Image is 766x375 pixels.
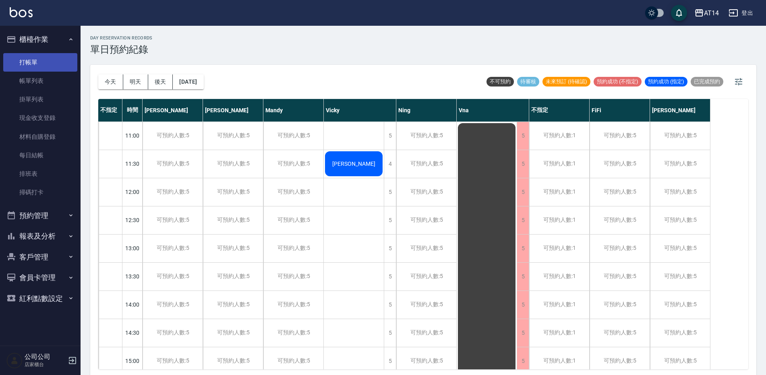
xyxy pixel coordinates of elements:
[3,128,77,146] a: 材料自購登錄
[396,235,456,262] div: 可預約人數:5
[263,291,323,319] div: 可預約人數:5
[396,206,456,234] div: 可預約人數:5
[203,235,263,262] div: 可預約人數:5
[384,178,396,206] div: 5
[396,178,456,206] div: 可預約人數:5
[590,178,650,206] div: 可預約人數:5
[143,319,203,347] div: 可預約人數:5
[529,122,589,150] div: 可預約人數:1
[650,206,710,234] div: 可預約人數:5
[517,178,529,206] div: 5
[122,150,143,178] div: 11:30
[263,99,324,122] div: Mandy
[3,183,77,202] a: 掃碼打卡
[517,319,529,347] div: 5
[6,352,23,369] img: Person
[517,122,529,150] div: 5
[3,72,77,90] a: 帳單列表
[203,291,263,319] div: 可預約人數:5
[590,206,650,234] div: 可預約人數:5
[263,150,323,178] div: 可預約人數:5
[704,8,719,18] div: AT14
[143,347,203,375] div: 可預約人數:5
[650,263,710,291] div: 可預約人數:5
[590,319,650,347] div: 可預約人數:5
[671,5,687,21] button: save
[396,99,457,122] div: Ning
[263,263,323,291] div: 可預約人數:5
[529,347,589,375] div: 可預約人數:1
[384,319,396,347] div: 5
[517,235,529,262] div: 5
[517,347,529,375] div: 5
[529,291,589,319] div: 可預約人數:1
[590,347,650,375] div: 可預約人數:5
[98,74,123,89] button: 今天
[542,78,590,85] span: 未來預訂 (待確認)
[529,319,589,347] div: 可預約人數:1
[143,206,203,234] div: 可預約人數:5
[3,205,77,226] button: 預約管理
[90,44,153,55] h3: 單日預約紀錄
[529,150,589,178] div: 可預約人數:1
[529,206,589,234] div: 可預約人數:1
[517,291,529,319] div: 5
[384,235,396,262] div: 5
[10,7,33,17] img: Logo
[122,206,143,234] div: 12:30
[517,263,529,291] div: 5
[3,29,77,50] button: 櫃檯作業
[122,262,143,291] div: 13:30
[143,263,203,291] div: 可預約人數:5
[122,291,143,319] div: 14:00
[203,150,263,178] div: 可預約人數:5
[650,178,710,206] div: 可預約人數:5
[650,150,710,178] div: 可預約人數:5
[122,347,143,375] div: 15:00
[3,53,77,72] a: 打帳單
[517,206,529,234] div: 5
[529,99,590,122] div: 不指定
[725,6,756,21] button: 登出
[148,74,173,89] button: 後天
[3,247,77,268] button: 客戶管理
[143,122,203,150] div: 可預約人數:5
[203,263,263,291] div: 可預約人數:5
[517,150,529,178] div: 5
[25,361,66,368] p: 店家櫃台
[529,178,589,206] div: 可預約人數:1
[384,150,396,178] div: 4
[143,291,203,319] div: 可預約人數:5
[122,319,143,347] div: 14:30
[25,353,66,361] h5: 公司公司
[263,347,323,375] div: 可預約人數:5
[590,122,650,150] div: 可預約人數:5
[384,347,396,375] div: 5
[203,206,263,234] div: 可預約人數:5
[594,78,642,85] span: 預約成功 (不指定)
[263,178,323,206] div: 可預約人數:5
[590,291,650,319] div: 可預約人數:5
[122,178,143,206] div: 12:00
[590,99,650,122] div: FiFi
[645,78,687,85] span: 預約成功 (指定)
[590,150,650,178] div: 可預約人數:5
[173,74,203,89] button: [DATE]
[396,319,456,347] div: 可預約人數:5
[263,235,323,262] div: 可預約人數:5
[384,122,396,150] div: 5
[98,99,122,122] div: 不指定
[650,319,710,347] div: 可預約人數:5
[691,78,723,85] span: 已完成預約
[3,90,77,109] a: 掛單列表
[529,235,589,262] div: 可預約人數:1
[122,99,143,122] div: 時間
[396,291,456,319] div: 可預約人數:5
[396,122,456,150] div: 可預約人數:5
[3,146,77,165] a: 每日結帳
[263,122,323,150] div: 可預約人數:5
[384,291,396,319] div: 5
[396,263,456,291] div: 可預約人數:5
[3,288,77,309] button: 紅利點數設定
[203,99,263,122] div: [PERSON_NAME]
